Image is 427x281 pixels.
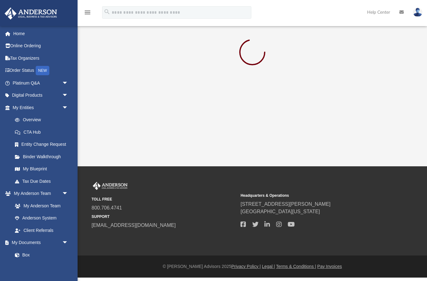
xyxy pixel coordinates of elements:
a: Terms & Conditions | [276,264,316,269]
a: My Anderson Teamarrow_drop_down [4,187,74,200]
a: Home [4,27,78,40]
a: Box [9,249,71,261]
a: 800.706.4741 [92,205,122,210]
img: Anderson Advisors Platinum Portal [3,7,59,20]
a: Pay Invoices [317,264,342,269]
i: search [104,8,110,15]
a: Legal | [262,264,275,269]
a: My Documentsarrow_drop_down [4,237,74,249]
a: CTA Hub [9,126,78,138]
a: Tax Due Dates [9,175,78,187]
span: arrow_drop_down [62,187,74,200]
a: [EMAIL_ADDRESS][DOMAIN_NAME] [92,223,176,228]
a: menu [84,12,91,16]
img: User Pic [413,8,422,17]
a: Digital Productsarrow_drop_down [4,89,78,102]
img: Anderson Advisors Platinum Portal [92,182,129,190]
div: © [PERSON_NAME] Advisors 2025 [78,263,427,270]
i: menu [84,9,91,16]
small: Headquarters & Operations [240,193,385,198]
a: My Blueprint [9,163,74,175]
a: Anderson System [9,212,74,224]
span: arrow_drop_down [62,237,74,249]
a: [GEOGRAPHIC_DATA][US_STATE] [240,209,320,214]
small: SUPPORT [92,214,236,219]
span: arrow_drop_down [62,77,74,90]
span: arrow_drop_down [62,101,74,114]
a: Overview [9,114,78,126]
a: Client Referrals [9,224,74,237]
a: My Anderson Team [9,200,71,212]
a: Privacy Policy | [231,264,261,269]
span: arrow_drop_down [62,89,74,102]
div: NEW [36,66,49,75]
small: TOLL FREE [92,196,236,202]
a: Order StatusNEW [4,64,78,77]
a: Binder Walkthrough [9,150,78,163]
a: My Entitiesarrow_drop_down [4,101,78,114]
a: Tax Organizers [4,52,78,64]
a: Online Ordering [4,40,78,52]
a: [STREET_ADDRESS][PERSON_NAME] [240,201,330,207]
a: Entity Change Request [9,138,78,151]
a: Platinum Q&Aarrow_drop_down [4,77,78,89]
